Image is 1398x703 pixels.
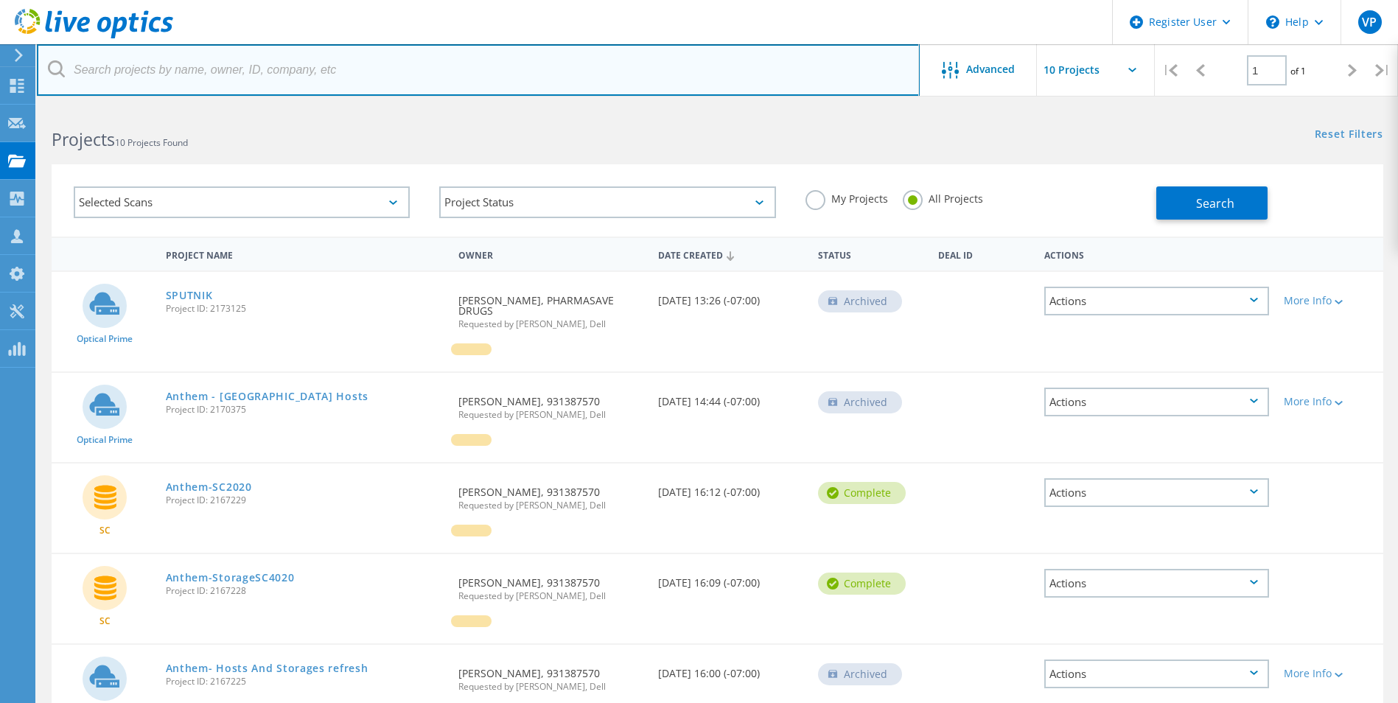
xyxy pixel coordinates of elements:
[15,31,173,41] a: Live Optics Dashboard
[451,373,651,434] div: [PERSON_NAME], 931387570
[458,682,643,691] span: Requested by [PERSON_NAME], Dell
[1155,44,1185,97] div: |
[818,482,906,504] div: Complete
[1156,186,1268,220] button: Search
[1284,295,1376,306] div: More Info
[37,44,920,96] input: Search projects by name, owner, ID, company, etc
[1284,396,1376,407] div: More Info
[158,240,452,267] div: Project Name
[1044,287,1269,315] div: Actions
[166,290,213,301] a: SPUTNIK
[966,64,1015,74] span: Advanced
[1037,240,1276,267] div: Actions
[1044,478,1269,507] div: Actions
[818,391,902,413] div: Archived
[166,482,252,492] a: Anthem-SC2020
[166,663,368,674] a: Anthem- Hosts And Storages refresh
[1044,660,1269,688] div: Actions
[166,496,444,505] span: Project ID: 2167229
[818,573,906,595] div: Complete
[1290,65,1306,77] span: of 1
[77,335,133,343] span: Optical Prime
[1266,15,1279,29] svg: \n
[451,554,651,615] div: [PERSON_NAME], 931387570
[451,240,651,267] div: Owner
[52,127,115,151] b: Projects
[1362,16,1377,28] span: VP
[1368,44,1398,97] div: |
[166,391,368,402] a: Anthem - [GEOGRAPHIC_DATA] Hosts
[166,405,444,414] span: Project ID: 2170375
[651,554,811,603] div: [DATE] 16:09 (-07:00)
[99,526,111,535] span: SC
[1284,668,1376,679] div: More Info
[458,320,643,329] span: Requested by [PERSON_NAME], Dell
[651,240,811,268] div: Date Created
[1315,129,1383,141] a: Reset Filters
[451,272,651,343] div: [PERSON_NAME], PHARMASAVE DRUGS
[651,645,811,693] div: [DATE] 16:00 (-07:00)
[1196,195,1234,211] span: Search
[651,373,811,422] div: [DATE] 14:44 (-07:00)
[74,186,410,218] div: Selected Scans
[931,240,1038,267] div: Deal Id
[439,186,775,218] div: Project Status
[805,190,888,204] label: My Projects
[99,617,111,626] span: SC
[166,573,295,583] a: Anthem-StorageSC4020
[166,677,444,686] span: Project ID: 2167225
[1044,569,1269,598] div: Actions
[818,663,902,685] div: Archived
[811,240,931,267] div: Status
[458,592,643,601] span: Requested by [PERSON_NAME], Dell
[451,464,651,525] div: [PERSON_NAME], 931387570
[458,410,643,419] span: Requested by [PERSON_NAME], Dell
[458,501,643,510] span: Requested by [PERSON_NAME], Dell
[77,436,133,444] span: Optical Prime
[115,136,188,149] span: 10 Projects Found
[818,290,902,312] div: Archived
[651,464,811,512] div: [DATE] 16:12 (-07:00)
[166,304,444,313] span: Project ID: 2173125
[651,272,811,321] div: [DATE] 13:26 (-07:00)
[903,190,983,204] label: All Projects
[166,587,444,595] span: Project ID: 2167228
[1044,388,1269,416] div: Actions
